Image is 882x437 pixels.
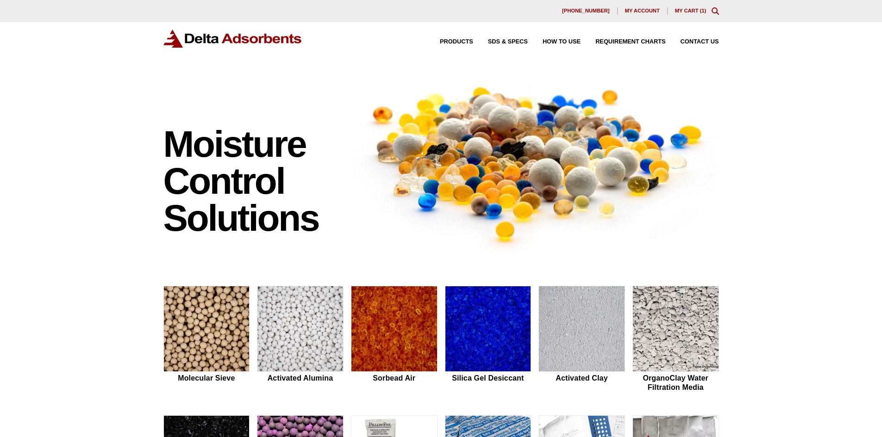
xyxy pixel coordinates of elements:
[445,286,532,393] a: Silica Gel Desiccant
[701,8,704,13] span: 1
[625,8,660,13] span: My account
[681,39,719,45] span: Contact Us
[528,39,581,45] a: How to Use
[351,286,438,393] a: Sorbead Air
[488,39,528,45] span: SDS & SPECS
[163,30,302,48] img: Delta Adsorbents
[163,126,342,237] h1: Moisture Control Solutions
[257,286,344,393] a: Activated Alumina
[163,374,250,382] h2: Molecular Sieve
[543,39,581,45] span: How to Use
[425,39,473,45] a: Products
[562,8,610,13] span: [PHONE_NUMBER]
[675,8,707,13] a: My Cart (1)
[473,39,528,45] a: SDS & SPECS
[632,374,719,391] h2: OrganoClay Water Filtration Media
[163,286,250,393] a: Molecular Sieve
[538,286,625,393] a: Activated Clay
[712,7,719,15] div: Toggle Modal Content
[440,39,473,45] span: Products
[595,39,665,45] span: Requirement Charts
[351,374,438,382] h2: Sorbead Air
[445,374,532,382] h2: Silica Gel Desiccant
[257,374,344,382] h2: Activated Alumina
[666,39,719,45] a: Contact Us
[351,70,719,256] img: Image
[632,286,719,393] a: OrganoClay Water Filtration Media
[555,7,618,15] a: [PHONE_NUMBER]
[538,374,625,382] h2: Activated Clay
[581,39,665,45] a: Requirement Charts
[618,7,668,15] a: My account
